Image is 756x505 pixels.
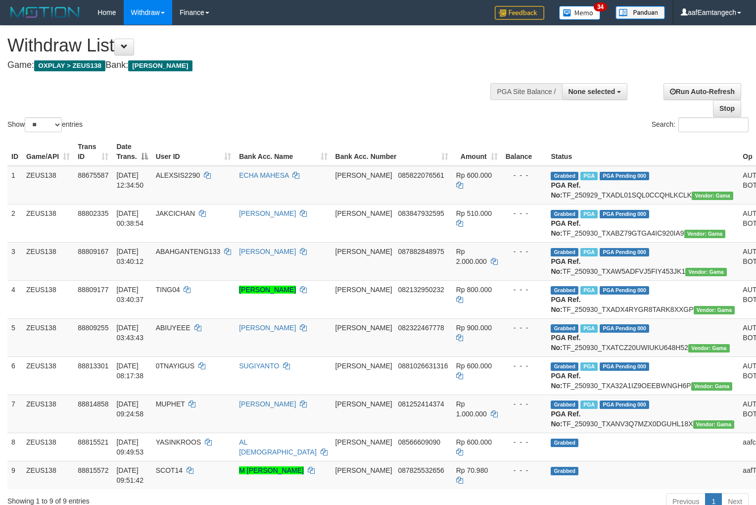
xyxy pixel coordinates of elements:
b: PGA Ref. No: [551,257,580,275]
img: Feedback.jpg [495,6,544,20]
td: ZEUS138 [22,318,74,356]
img: panduan.png [615,6,665,19]
span: Rp 70.980 [456,466,488,474]
span: [PERSON_NAME] [335,248,392,255]
td: 4 [7,280,22,318]
td: 2 [7,204,22,242]
span: Grabbed [551,401,578,409]
b: PGA Ref. No: [551,296,580,313]
span: PGA Pending [600,210,649,218]
input: Search: [678,117,749,132]
span: 88802335 [78,209,108,217]
span: [DATE] 00:38:54 [116,209,143,227]
span: Copy 087825532656 to clipboard [398,466,444,474]
span: [PERSON_NAME] [335,286,392,294]
span: 0TNAYIGUS [156,362,194,370]
span: 88815572 [78,466,108,474]
span: Marked by aaftanly [580,286,598,295]
span: Rp 600.000 [456,171,492,179]
span: 88813301 [78,362,108,370]
th: Game/API: activate to sort column ascending [22,138,74,166]
a: [PERSON_NAME] [239,209,296,217]
span: Grabbed [551,324,578,333]
span: Copy 082132950232 to clipboard [398,286,444,294]
span: [PERSON_NAME] [335,171,392,179]
span: Marked by aafsreyleap [580,210,598,218]
a: Run Auto-Refresh [663,83,741,100]
td: 7 [7,395,22,433]
span: Grabbed [551,172,578,180]
a: [PERSON_NAME] [239,400,296,408]
span: PGA Pending [600,324,649,333]
span: [PERSON_NAME] [335,362,392,370]
span: Vendor URL: https://trx31.1velocity.biz [688,344,730,353]
span: Grabbed [551,248,578,256]
span: [DATE] 09:49:53 [116,438,143,456]
th: Balance [502,138,547,166]
span: ABAHGANTENG133 [156,248,221,255]
span: [DATE] 12:34:50 [116,171,143,189]
span: Marked by aafpengsreynich [580,172,598,180]
div: - - - [506,361,543,371]
img: MOTION_logo.png [7,5,83,20]
span: [PERSON_NAME] [335,438,392,446]
span: PGA Pending [600,248,649,256]
a: AL [DEMOGRAPHIC_DATA] [239,438,317,456]
span: Grabbed [551,467,578,475]
td: 3 [7,242,22,280]
span: YASINKROOS [156,438,201,446]
button: None selected [562,83,628,100]
span: Grabbed [551,439,578,447]
span: Marked by aaftanly [580,324,598,333]
a: M [PERSON_NAME] [239,466,304,474]
td: 6 [7,356,22,395]
span: Vendor URL: https://trx31.1velocity.biz [693,420,735,429]
td: TF_250930_TXATCZ20UWIUKU648H52 [547,318,739,356]
th: Trans ID: activate to sort column ascending [74,138,112,166]
td: ZEUS138 [22,166,74,204]
span: None selected [568,88,615,96]
div: - - - [506,437,543,447]
span: 34 [594,2,607,11]
a: [PERSON_NAME] [239,248,296,255]
span: Vendor URL: https://trx31.1velocity.biz [684,230,726,238]
span: Rp 600.000 [456,362,492,370]
td: ZEUS138 [22,356,74,395]
select: Showentries [25,117,62,132]
span: Marked by aafsreyleap [580,362,598,371]
td: TF_250930_TXADX4RYGR8TARK8XXGP [547,280,739,318]
a: Stop [713,100,741,117]
span: Grabbed [551,362,578,371]
a: ECHA MAHESA [239,171,288,179]
span: PGA Pending [600,362,649,371]
th: Bank Acc. Number: activate to sort column ascending [331,138,452,166]
span: PGA Pending [600,172,649,180]
span: Grabbed [551,210,578,218]
span: TING04 [156,286,180,294]
td: ZEUS138 [22,242,74,280]
td: ZEUS138 [22,280,74,318]
span: 88809255 [78,324,108,332]
b: PGA Ref. No: [551,334,580,352]
div: - - - [506,465,543,475]
span: Copy 081252414374 to clipboard [398,400,444,408]
span: Rp 510.000 [456,209,492,217]
div: - - - [506,170,543,180]
span: Rp 1.000.000 [456,400,487,418]
span: Vendor URL: https://trx31.1velocity.biz [694,306,735,314]
td: ZEUS138 [22,204,74,242]
th: ID [7,138,22,166]
td: TF_250930_TXABZ79GTGA4IC920IA9 [547,204,739,242]
span: 88814858 [78,400,108,408]
span: [DATE] 09:24:58 [116,400,143,418]
td: 5 [7,318,22,356]
td: ZEUS138 [22,395,74,433]
div: - - - [506,285,543,295]
td: ZEUS138 [22,433,74,461]
span: Copy 082322467778 to clipboard [398,324,444,332]
td: ZEUS138 [22,461,74,489]
span: PGA Pending [600,401,649,409]
th: Status [547,138,739,166]
span: Vendor URL: https://trx31.1velocity.biz [692,192,733,200]
label: Show entries [7,117,83,132]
